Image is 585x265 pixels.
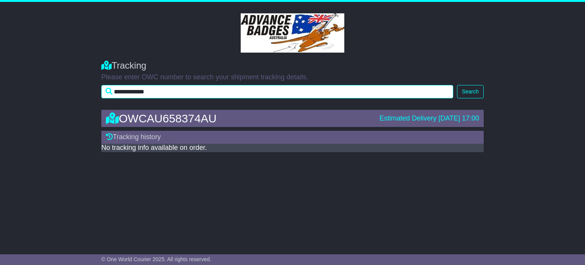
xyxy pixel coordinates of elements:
img: GetCustomerLogo [241,13,344,53]
div: Estimated Delivery [DATE] 17:00 [379,114,479,123]
div: Tracking [101,60,484,71]
div: OWCAU658374AU [102,112,376,125]
span: © One World Courier 2025. All rights reserved. [101,256,211,262]
div: Tracking history [101,131,484,144]
div: No tracking info available on order. [101,144,484,152]
p: Please enter OWC number to search your shipment tracking details. [101,73,484,82]
button: Search [457,85,484,98]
